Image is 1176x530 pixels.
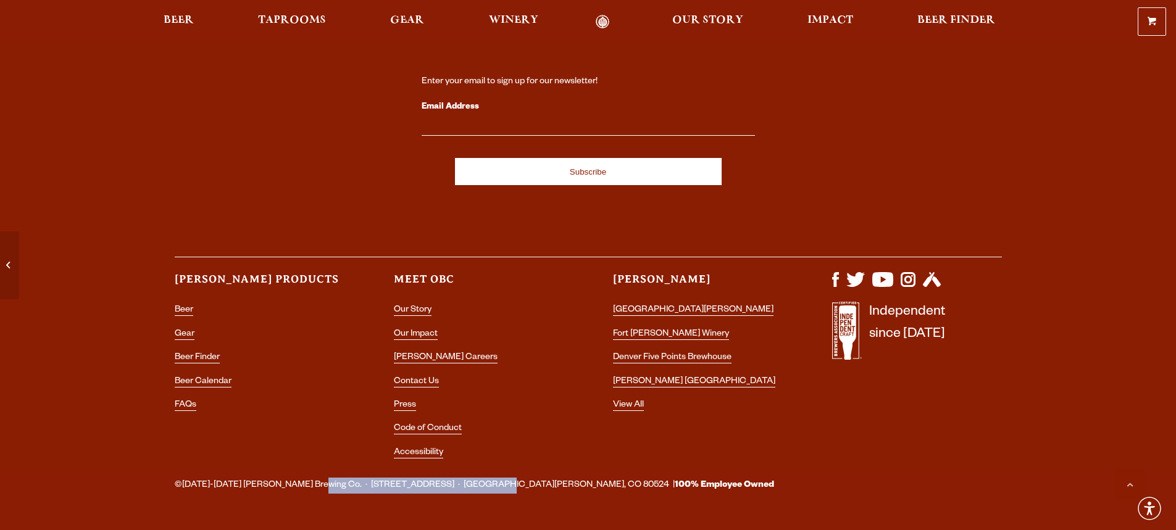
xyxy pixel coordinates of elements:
[672,15,743,25] span: Our Story
[250,15,334,29] a: Taprooms
[923,281,941,291] a: Visit us on Untappd
[613,353,732,363] a: Denver Five Points Brewhouse
[613,377,775,387] a: [PERSON_NAME] [GEOGRAPHIC_DATA]
[390,15,424,25] span: Gear
[917,15,995,25] span: Beer Finder
[422,76,755,88] div: Enter your email to sign up for our newsletter!
[901,281,915,291] a: Visit us on Instagram
[164,15,194,25] span: Beer
[394,272,564,297] h3: Meet OBC
[846,281,865,291] a: Visit us on X (formerly Twitter)
[394,329,438,340] a: Our Impact
[394,424,462,434] a: Code of Conduct
[613,272,783,297] h3: [PERSON_NAME]
[664,15,751,29] a: Our Story
[394,448,443,458] a: Accessibility
[869,302,945,366] p: Independent since [DATE]
[156,15,202,29] a: Beer
[175,377,231,387] a: Beer Calendar
[394,353,498,363] a: [PERSON_NAME] Careers
[258,15,326,25] span: Taprooms
[1136,495,1163,522] div: Accessibility Menu
[394,305,432,316] a: Our Story
[175,272,344,297] h3: [PERSON_NAME] Products
[175,478,774,494] span: ©[DATE]-[DATE] [PERSON_NAME] Brewing Co. · [STREET_ADDRESS] · [GEOGRAPHIC_DATA][PERSON_NAME], CO ...
[675,481,774,491] strong: 100% Employee Owned
[832,281,839,291] a: Visit us on Facebook
[422,99,755,115] label: Email Address
[909,15,1003,29] a: Beer Finder
[580,15,626,29] a: Odell Home
[489,15,538,25] span: Winery
[799,15,861,29] a: Impact
[455,158,722,185] input: Subscribe
[175,353,220,363] a: Beer Finder
[613,329,729,340] a: Fort [PERSON_NAME] Winery
[807,15,853,25] span: Impact
[175,329,194,340] a: Gear
[481,15,546,29] a: Winery
[394,400,416,411] a: Press
[1114,468,1145,499] a: Scroll to top
[613,305,774,316] a: [GEOGRAPHIC_DATA][PERSON_NAME]
[175,400,196,411] a: FAQs
[382,15,432,29] a: Gear
[613,400,644,411] a: View All
[394,377,439,387] a: Contact Us
[175,305,193,316] a: Beer
[872,281,893,291] a: Visit us on YouTube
